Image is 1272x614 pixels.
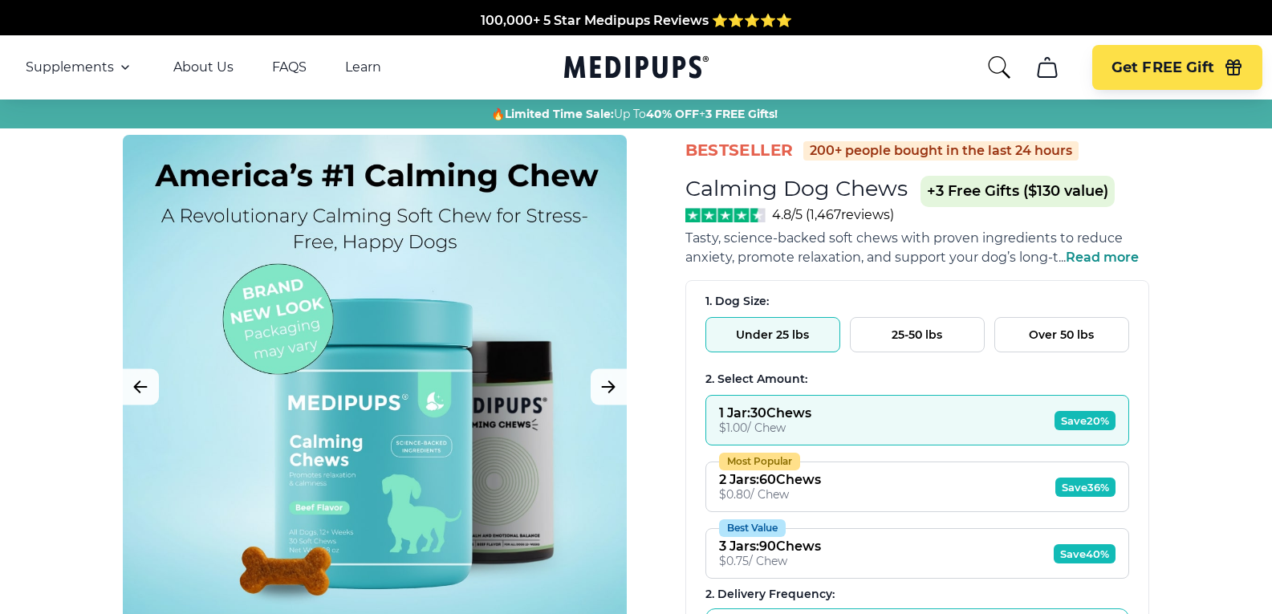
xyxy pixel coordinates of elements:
[1055,411,1116,430] span: Save 20%
[705,528,1129,579] button: Best Value3 Jars:90Chews$0.75/ ChewSave40%
[1066,250,1139,265] span: Read more
[1054,544,1116,563] span: Save 40%
[719,554,821,568] div: $ 0.75 / Chew
[803,141,1079,161] div: 200+ people bought in the last 24 hours
[719,472,821,487] div: 2 Jars : 60 Chews
[564,52,709,85] a: Medipups
[719,405,811,421] div: 1 Jar : 30 Chews
[920,176,1115,207] span: +3 Free Gifts ($130 value)
[719,487,821,502] div: $ 0.80 / Chew
[685,250,1059,265] span: anxiety, promote relaxation, and support your dog’s long-t
[850,317,985,352] button: 25-50 lbs
[685,175,908,201] h1: Calming Dog Chews
[705,294,1129,309] div: 1. Dog Size:
[26,58,135,77] button: Supplements
[719,453,800,470] div: Most Popular
[986,55,1012,80] button: search
[994,317,1129,352] button: Over 50 lbs
[345,59,381,75] a: Learn
[685,140,794,161] span: BestSeller
[705,317,840,352] button: Under 25 lbs
[272,59,307,75] a: FAQS
[481,13,792,28] span: 100,000+ 5 Star Medipups Reviews ⭐️⭐️⭐️⭐️⭐️
[705,462,1129,512] button: Most Popular2 Jars:60Chews$0.80/ ChewSave36%
[1055,478,1116,497] span: Save 36%
[1028,48,1067,87] button: cart
[685,230,1123,246] span: Tasty, science-backed soft chews with proven ingredients to reduce
[705,372,1129,387] div: 2. Select Amount:
[1092,45,1262,90] button: Get FREE Gift
[491,106,778,122] span: 🔥 Up To +
[685,208,766,222] img: Stars - 4.8
[1111,59,1214,77] span: Get FREE Gift
[591,369,627,405] button: Next Image
[772,207,894,222] span: 4.8/5 ( 1,467 reviews)
[705,587,835,601] span: 2 . Delivery Frequency:
[719,519,786,537] div: Best Value
[1059,250,1139,265] span: ...
[123,369,159,405] button: Previous Image
[26,59,114,75] span: Supplements
[173,59,234,75] a: About Us
[719,421,811,435] div: $ 1.00 / Chew
[705,395,1129,445] button: 1 Jar:30Chews$1.00/ ChewSave20%
[719,539,821,554] div: 3 Jars : 90 Chews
